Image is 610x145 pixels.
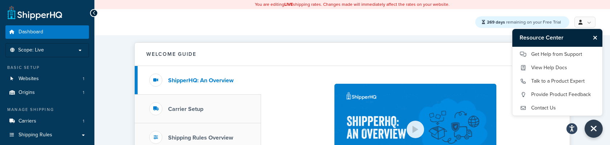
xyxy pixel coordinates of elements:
[520,62,595,74] a: View Help Docs
[520,102,595,114] a: Contact Us
[5,128,89,142] a: Shipping Rules
[83,118,84,124] span: 1
[19,76,39,82] span: Websites
[5,86,89,99] a: Origins1
[5,72,89,86] li: Websites
[18,47,44,53] span: Scope: Live
[487,19,561,25] span: remaining on your Free Trial
[512,29,590,46] h3: Resource Center
[585,120,603,138] button: Close Resource Center
[487,19,505,25] strong: 269 days
[590,33,602,42] button: Close Resource Center
[19,90,35,96] span: Origins
[5,65,89,71] div: Basic Setup
[146,51,196,57] h2: Welcome Guide
[168,77,233,84] h3: ShipperHQ: An Overview
[168,134,233,141] h3: Shipping Rules Overview
[520,89,595,100] a: Provide Product Feedback
[5,25,89,39] a: Dashboard
[19,29,43,35] span: Dashboard
[83,76,84,82] span: 1
[19,132,52,138] span: Shipping Rules
[520,49,595,60] a: Get Help from Support
[83,90,84,96] span: 1
[5,86,89,99] li: Origins
[284,1,293,8] b: LIVE
[520,75,595,87] a: Talk to a Product Expert
[5,72,89,86] a: Websites1
[135,43,570,66] button: Welcome Guide
[168,106,203,112] h3: Carrier Setup
[5,107,89,113] div: Manage Shipping
[5,115,89,128] li: Carriers
[19,118,36,124] span: Carriers
[5,115,89,128] a: Carriers1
